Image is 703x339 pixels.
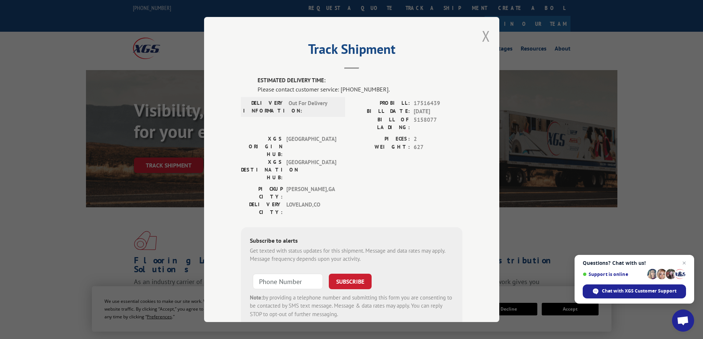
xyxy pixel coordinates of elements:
label: XGS ORIGIN HUB: [241,135,283,158]
h2: Track Shipment [241,44,462,58]
div: by providing a telephone number and submitting this form you are consenting to be contacted by SM... [250,294,454,319]
span: 17516439 [414,99,462,108]
label: BILL DATE: [352,107,410,116]
span: [PERSON_NAME] , GA [286,185,336,201]
span: Support is online [583,271,645,277]
label: BILL OF LADING: [352,116,410,131]
span: Close chat [680,259,689,267]
label: ESTIMATED DELIVERY TIME: [258,76,462,85]
strong: Note: [250,294,263,301]
button: SUBSCRIBE [329,274,372,289]
div: Open chat [672,309,694,332]
span: 627 [414,143,462,152]
span: 2 [414,135,462,143]
span: Questions? Chat with us! [583,260,686,266]
label: PROBILL: [352,99,410,108]
span: LOVELAND , CO [286,201,336,216]
span: [DATE] [414,107,462,116]
label: XGS DESTINATION HUB: [241,158,283,181]
button: Close modal [482,26,490,46]
label: DELIVERY INFORMATION: [243,99,285,115]
div: Chat with XGS Customer Support [583,284,686,298]
span: [GEOGRAPHIC_DATA] [286,135,336,158]
span: Chat with XGS Customer Support [602,288,676,294]
div: Get texted with status updates for this shipment. Message and data rates may apply. Message frequ... [250,247,454,263]
input: Phone Number [253,274,323,289]
div: Please contact customer service: [PHONE_NUMBER]. [258,85,462,94]
div: Subscribe to alerts [250,236,454,247]
span: Out For Delivery [289,99,338,115]
label: DELIVERY CITY: [241,201,283,216]
label: WEIGHT: [352,143,410,152]
span: [GEOGRAPHIC_DATA] [286,158,336,181]
label: PICKUP CITY: [241,185,283,201]
label: PIECES: [352,135,410,143]
span: 5158077 [414,116,462,131]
